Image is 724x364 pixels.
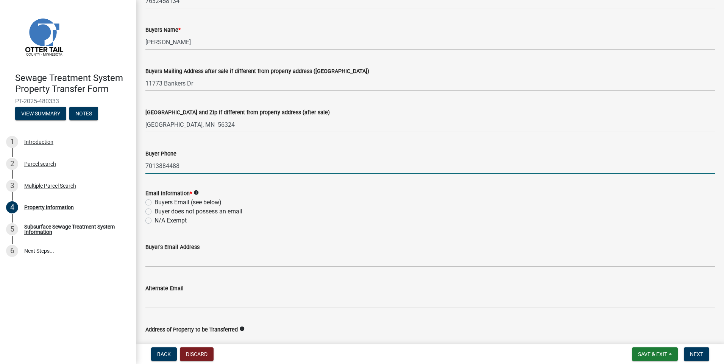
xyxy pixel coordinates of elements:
[15,111,66,117] wm-modal-confirm: Summary
[24,183,76,188] div: Multiple Parcel Search
[6,223,18,235] div: 5
[6,180,18,192] div: 3
[6,201,18,213] div: 4
[180,347,214,361] button: Discard
[690,351,703,357] span: Next
[6,136,18,148] div: 1
[684,347,709,361] button: Next
[69,107,98,120] button: Notes
[145,327,238,333] label: Address of Property to be Transferred
[24,139,53,145] div: Introduction
[151,347,177,361] button: Back
[154,198,222,207] label: Buyers Email (see below)
[145,28,181,33] label: Buyers Name
[6,158,18,170] div: 2
[15,73,130,95] h4: Sewage Treatment System Property Transfer Form
[15,8,72,65] img: Otter Tail County, Minnesota
[15,107,66,120] button: View Summary
[145,151,176,157] label: Buyer Phone
[638,351,667,357] span: Save & Exit
[632,347,678,361] button: Save & Exit
[24,161,56,166] div: Parcel search
[193,190,199,195] i: info
[69,111,98,117] wm-modal-confirm: Notes
[145,69,369,74] label: Buyers Mailing Address after sale if different from property address ([GEOGRAPHIC_DATA])
[154,216,187,225] label: N/A Exempt
[15,98,121,105] span: PT-2025-480333
[145,191,192,196] label: Email Information
[145,245,200,250] label: Buyer's Email Address
[154,207,242,216] label: Buyer does not possess an email
[145,286,184,291] label: Alternate Email
[157,351,171,357] span: Back
[145,110,330,115] label: [GEOGRAPHIC_DATA] and Zip if different from property address (after sale)
[24,205,74,210] div: Property Information
[24,224,124,235] div: Subsurface Sewage Treatment System Information
[239,326,245,331] i: info
[6,245,18,257] div: 6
